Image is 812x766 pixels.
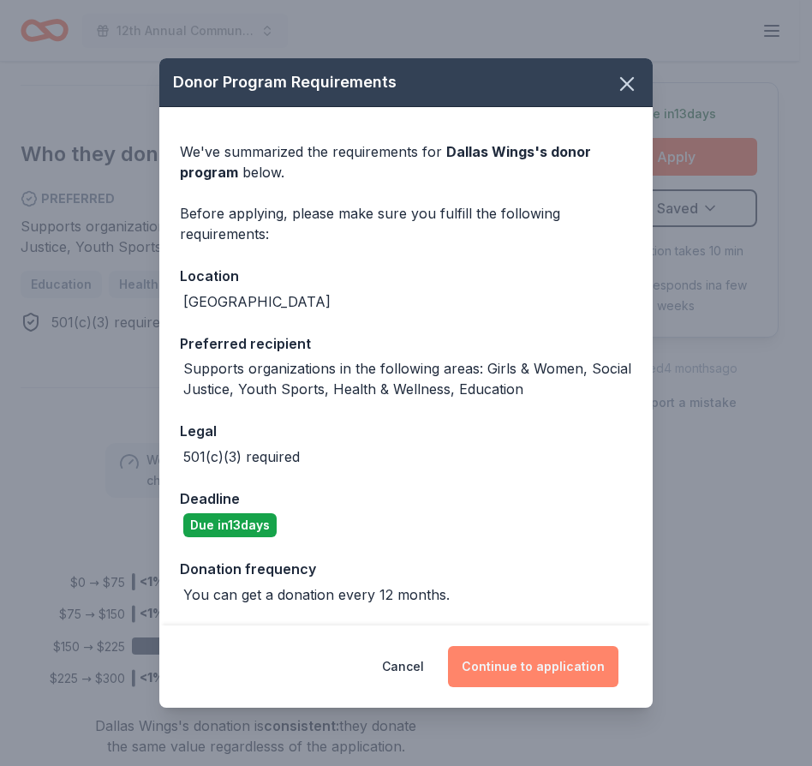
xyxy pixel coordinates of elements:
[448,646,618,687] button: Continue to application
[183,291,331,312] div: [GEOGRAPHIC_DATA]
[159,58,653,107] div: Donor Program Requirements
[183,358,632,399] div: Supports organizations in the following areas: Girls & Women, Social Justice, Youth Sports, Healt...
[180,141,632,183] div: We've summarized the requirements for below.
[183,446,300,467] div: 501(c)(3) required
[382,646,424,687] button: Cancel
[183,513,277,537] div: Due in 13 days
[180,420,632,442] div: Legal
[180,558,632,580] div: Donation frequency
[180,332,632,355] div: Preferred recipient
[180,488,632,510] div: Deadline
[180,265,632,287] div: Location
[180,203,632,244] div: Before applying, please make sure you fulfill the following requirements:
[183,584,450,605] div: You can get a donation every 12 months.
